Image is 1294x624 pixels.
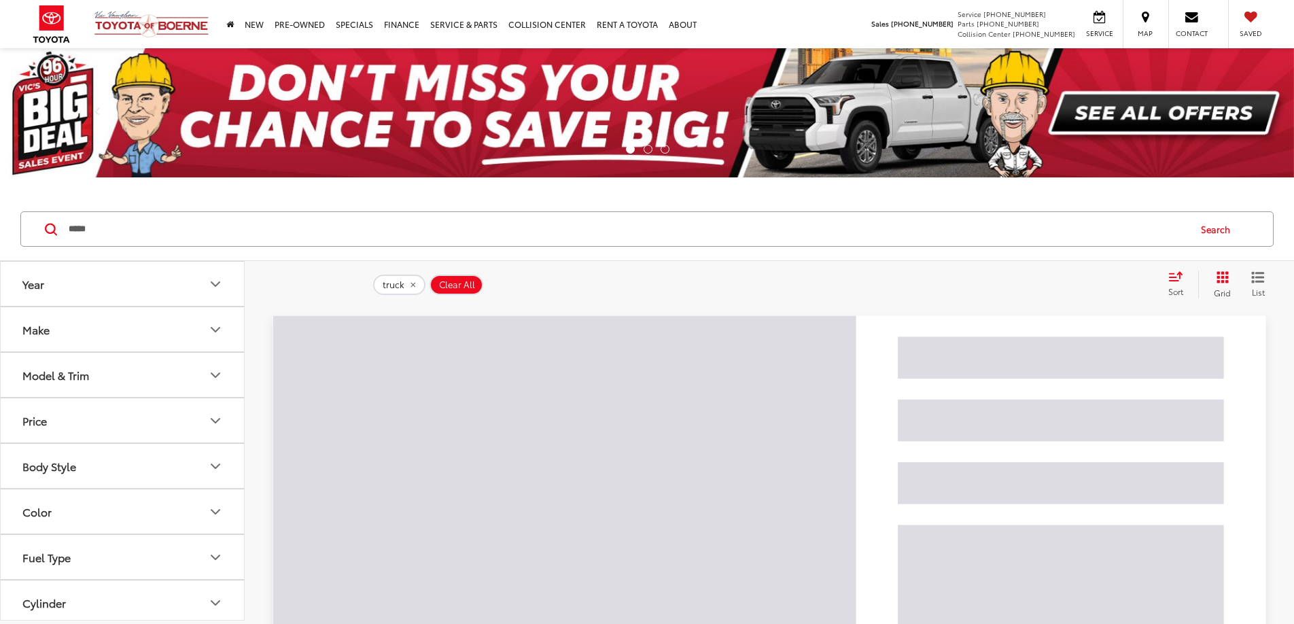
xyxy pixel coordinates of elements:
span: Grid [1214,287,1231,298]
button: MakeMake [1,307,245,351]
div: Price [22,414,47,427]
input: Search by Make, Model, or Keyword [67,213,1188,245]
div: Price [207,413,224,429]
span: List [1251,286,1265,298]
div: Year [207,276,224,292]
button: Body StyleBody Style [1,444,245,488]
span: Parts [958,18,975,29]
div: Cylinder [22,596,66,609]
span: Saved [1236,29,1265,38]
div: Body Style [207,458,224,474]
button: Grid View [1198,271,1241,298]
img: Vic Vaughan Toyota of Boerne [94,10,209,38]
button: PricePrice [1,398,245,443]
button: Clear All [430,275,483,295]
span: [PHONE_NUMBER] [1013,29,1075,39]
button: Fuel TypeFuel Type [1,535,245,579]
span: Collision Center [958,29,1011,39]
span: Service [958,9,981,19]
button: remove truck [373,275,425,295]
div: Cylinder [207,595,224,611]
button: Select sort value [1161,271,1198,298]
span: Map [1130,29,1160,38]
div: Color [22,505,52,518]
span: [PHONE_NUMBER] [977,18,1039,29]
button: List View [1241,271,1275,298]
button: ColorColor [1,489,245,534]
span: Sort [1168,285,1183,297]
span: [PHONE_NUMBER] [983,9,1046,19]
span: Clear All [439,279,475,290]
div: Fuel Type [207,549,224,566]
span: Sales [871,18,889,29]
div: Color [207,504,224,520]
span: [PHONE_NUMBER] [891,18,954,29]
div: Body Style [22,460,76,472]
div: Model & Trim [22,368,89,381]
div: Fuel Type [22,551,71,564]
button: Search [1188,212,1250,246]
div: Year [22,277,44,290]
div: Make [22,323,50,336]
button: YearYear [1,262,245,306]
span: Contact [1176,29,1208,38]
button: Model & TrimModel & Trim [1,353,245,397]
span: Service [1084,29,1115,38]
div: Model & Trim [207,367,224,383]
div: Make [207,322,224,338]
span: truck [383,279,404,290]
